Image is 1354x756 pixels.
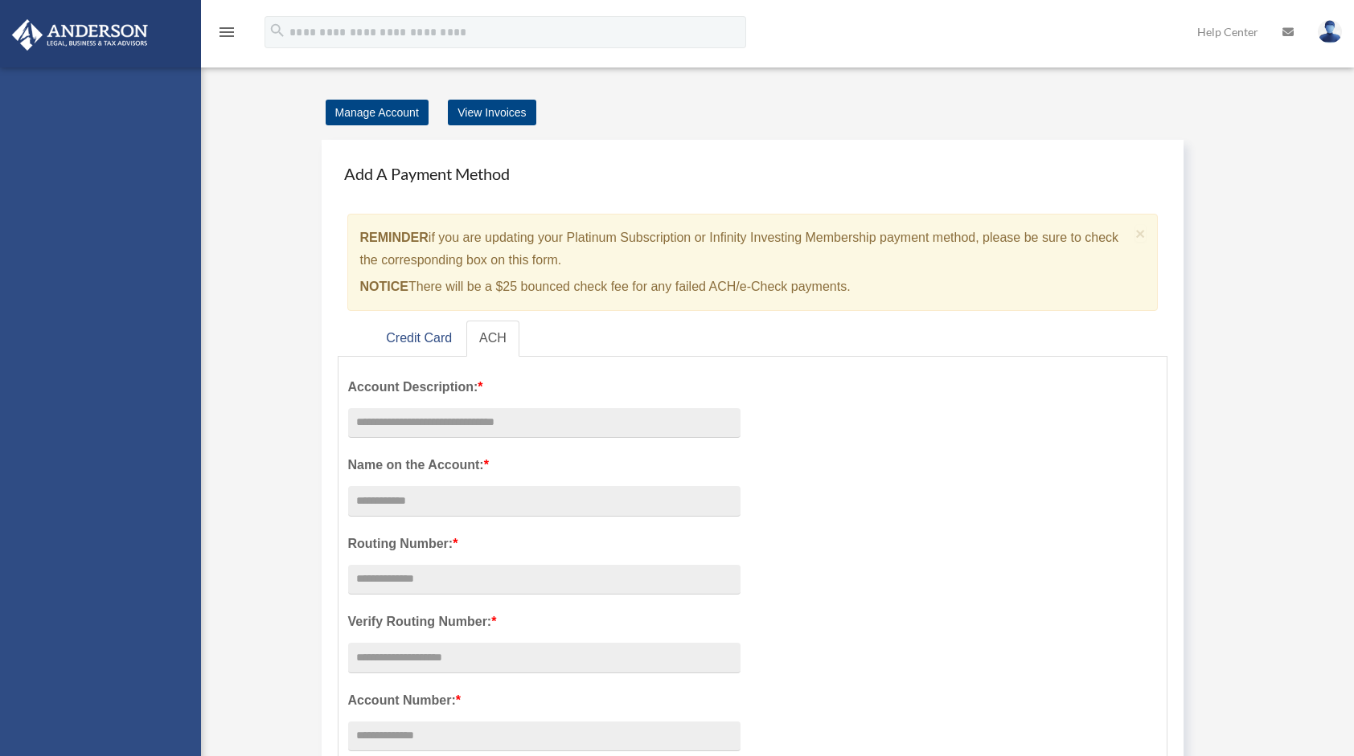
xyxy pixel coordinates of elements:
label: Routing Number: [348,533,741,555]
button: Close [1135,225,1146,242]
label: Verify Routing Number: [348,611,741,633]
label: Account Description: [348,376,741,398]
h4: Add A Payment Method [338,156,1168,191]
a: menu [217,28,236,42]
span: × [1135,224,1146,243]
strong: NOTICE [360,280,408,293]
a: ACH [466,321,519,357]
div: if you are updating your Platinum Subscription or Infinity Investing Membership payment method, p... [347,214,1159,311]
a: Manage Account [326,100,429,125]
img: Anderson Advisors Platinum Portal [7,19,153,51]
label: Account Number: [348,689,741,712]
img: User Pic [1318,20,1342,43]
i: search [269,22,286,39]
p: There will be a $25 bounced check fee for any failed ACH/e-Check payments. [360,276,1130,298]
label: Name on the Account: [348,454,741,476]
a: Credit Card [373,321,465,357]
strong: REMINDER [360,231,429,244]
a: View Invoices [448,100,535,125]
i: menu [217,22,236,42]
